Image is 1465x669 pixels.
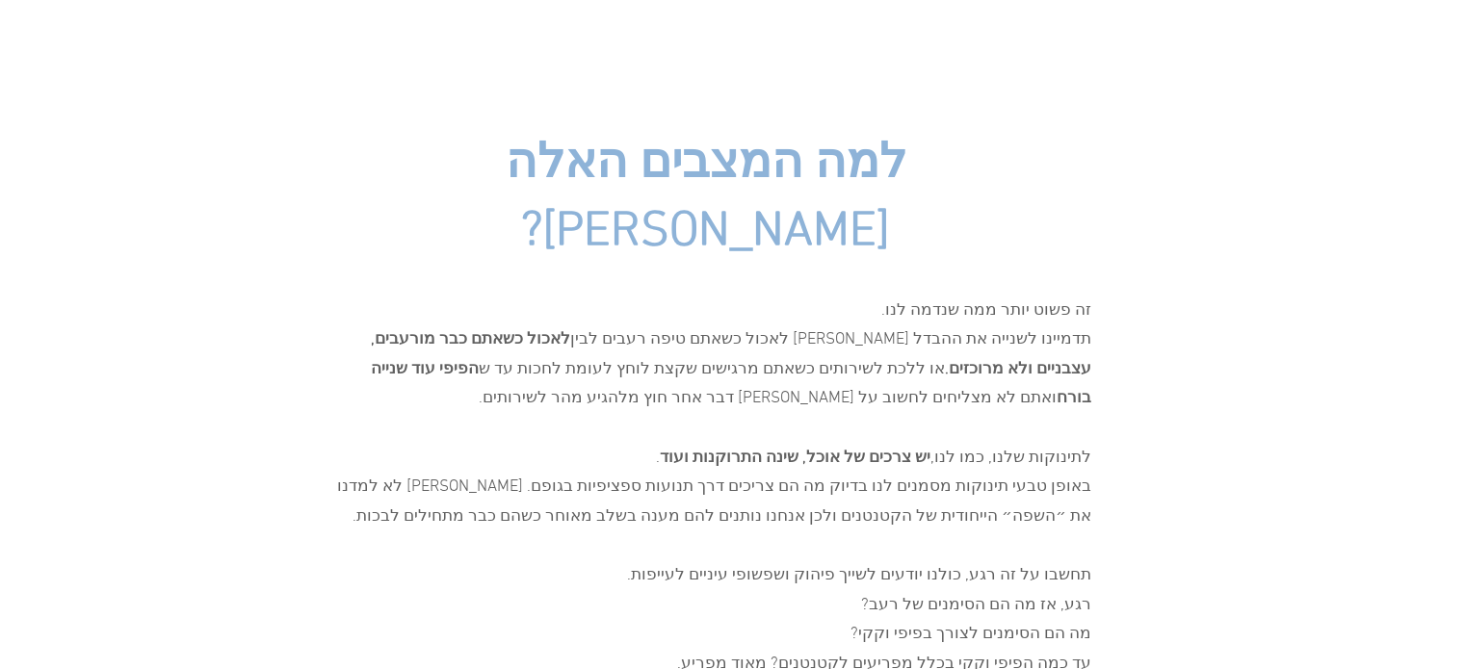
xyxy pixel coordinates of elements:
[321,296,1091,326] p: זה פשוט יותר ממה שנדמה לנו.
[321,561,1091,591] p: תחשבו על זה רגע, כולנו יודעים לשייך פיהוק ושפשופי עיניים לעייפות.
[371,360,1091,409] span: הפיפי עוד שנייה בורח
[371,330,1091,379] span: לאכול כשאתם כבר מורעבים, עצבניים ולא מרוכזים.
[321,473,1091,531] p: באופן טבעי תינוקות מסמנים לנו בדיוק מה הם צריכים דרך תנועות ספציפיות בגופם. [PERSON_NAME] לא למדנ...
[506,136,906,262] span: למה המצבים האלה [PERSON_NAME]?
[321,620,1091,650] p: מה הם הסימנים לצורך בפיפי וקקי?
[660,449,930,468] span: יש צרכים של אוכל, שינה התרוקנות ועוד
[321,591,1091,621] p: רגע, אז מה הם הסימנים של רעב?
[321,325,1091,414] p: תדמיינו לשנייה את ההבדל [PERSON_NAME] לאכול כשאתם טיפה רעבים לבין או ללכת לשירותים כשאתם מרגישים ...
[321,444,1091,474] p: לתינוקות שלנו, כמו לנו, .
